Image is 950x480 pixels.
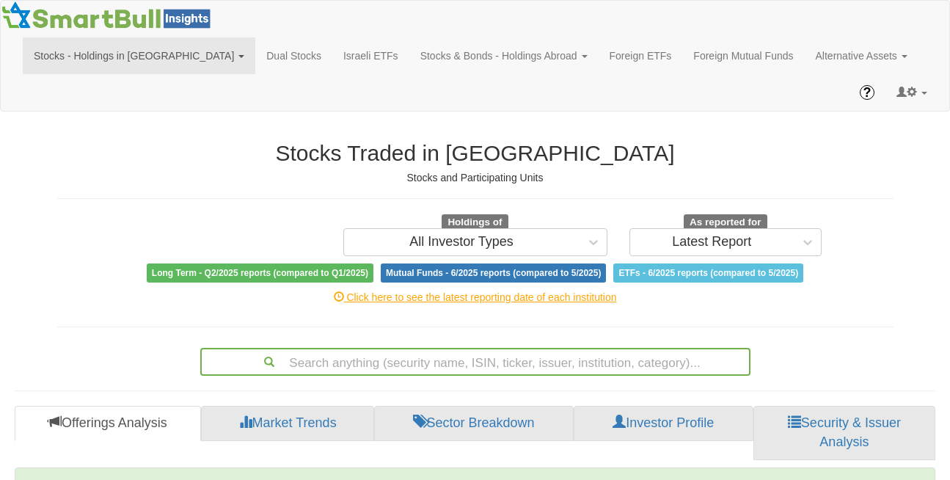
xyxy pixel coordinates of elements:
div: Search anything (security name, ISIN, ticker, issuer, institution, category)... [202,349,749,374]
span: Holdings of [442,214,508,230]
a: Stocks & Bonds - Holdings Abroad [409,37,599,74]
a: Investor Profile [574,406,753,441]
span: ETFs - 6/2025 reports (compared to 5/2025) [613,263,803,283]
a: ? [849,74,885,111]
a: Stocks - Holdings in [GEOGRAPHIC_DATA] [23,37,255,74]
a: Alternative Assets [805,37,918,74]
a: Offerings Analysis [15,406,201,441]
img: Smartbull [1,1,216,30]
span: Mutual Funds - 6/2025 reports (compared to 5/2025) [381,263,606,283]
span: Long Term - Q2/2025 reports (compared to Q1/2025) [147,263,373,283]
a: Israeli ETFs [332,37,409,74]
span: ? [863,85,872,100]
div: Click here to see the latest reporting date of each institution [46,290,905,305]
a: Sector Breakdown [374,406,573,441]
div: All Investor Types [409,235,514,250]
a: Foreign Mutual Funds [682,37,804,74]
a: Security & Issuer Analysis [753,406,935,459]
h5: Stocks and Participating Units [57,172,894,183]
div: Latest Report [672,235,751,250]
a: Market Trends [201,406,375,441]
a: Dual Stocks [255,37,332,74]
span: As reported for [684,214,767,230]
h2: Stocks Traded in [GEOGRAPHIC_DATA] [57,141,894,165]
a: Foreign ETFs [599,37,683,74]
